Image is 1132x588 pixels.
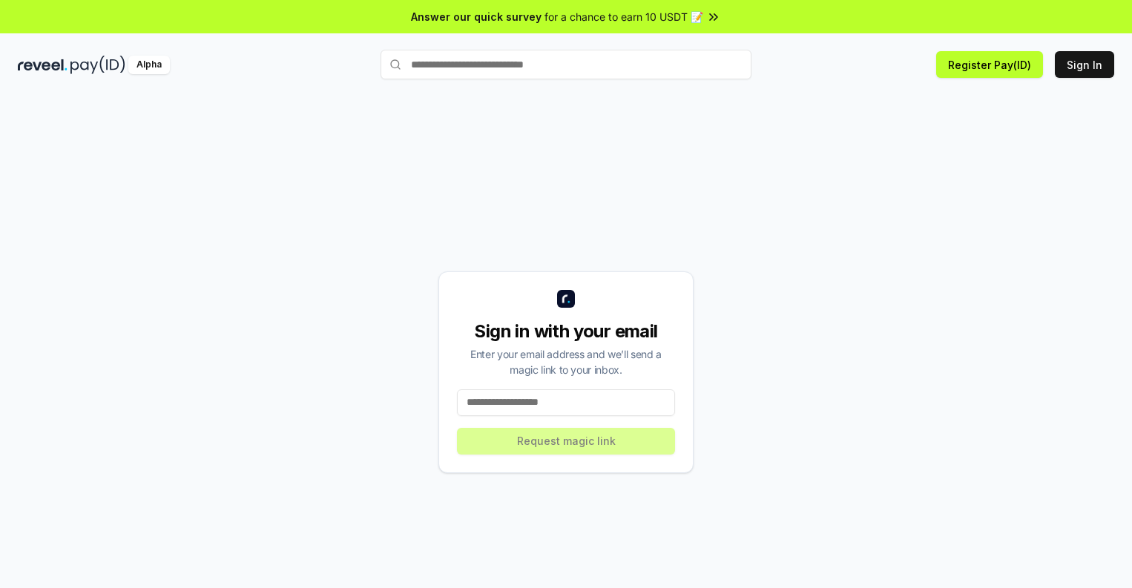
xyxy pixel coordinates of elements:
div: Enter your email address and we’ll send a magic link to your inbox. [457,346,675,377]
span: for a chance to earn 10 USDT 📝 [544,9,703,24]
img: reveel_dark [18,56,68,74]
div: Alpha [128,56,170,74]
button: Sign In [1055,51,1114,78]
button: Register Pay(ID) [936,51,1043,78]
div: Sign in with your email [457,320,675,343]
img: pay_id [70,56,125,74]
img: logo_small [557,290,575,308]
span: Answer our quick survey [411,9,542,24]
